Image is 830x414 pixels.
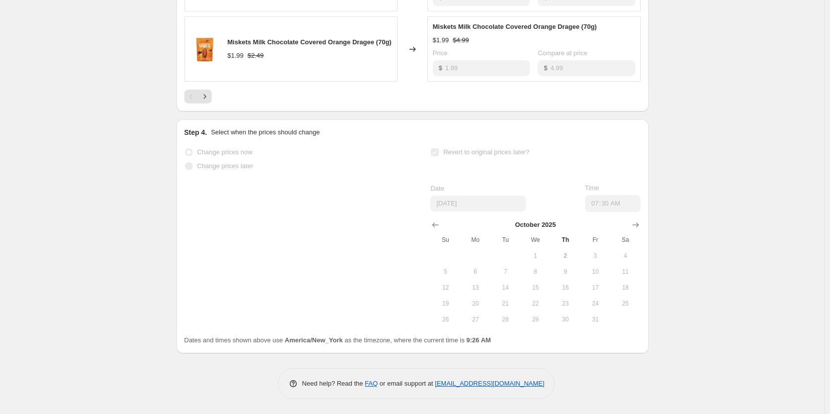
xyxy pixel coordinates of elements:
span: 16 [554,284,576,292]
span: 21 [495,300,516,308]
button: Tuesday October 21 2025 [491,296,520,311]
button: Friday October 3 2025 [581,248,610,264]
button: Sunday October 26 2025 [430,311,460,327]
div: $1.99 [433,35,449,45]
span: Fr [584,236,606,244]
button: Friday October 10 2025 [581,264,610,280]
span: 23 [554,300,576,308]
span: $ [544,64,547,72]
strike: $2.49 [248,51,264,61]
div: $1.99 [228,51,244,61]
span: 28 [495,315,516,323]
button: Sunday October 5 2025 [430,264,460,280]
button: Friday October 24 2025 [581,296,610,311]
span: Change prices now [197,148,252,156]
th: Thursday [550,232,580,248]
button: Sunday October 19 2025 [430,296,460,311]
a: FAQ [365,380,378,387]
span: 31 [584,315,606,323]
button: Monday October 13 2025 [461,280,491,296]
span: 13 [465,284,487,292]
button: Wednesday October 15 2025 [520,280,550,296]
nav: Pagination [184,90,212,103]
th: Wednesday [520,232,550,248]
span: 27 [465,315,487,323]
img: 39c84b390cc3921055aa65f1c9e30ec6_767x1000_85ec780f-93fc-4f39-b211-f81201fb86ef_80x.webp [190,34,220,64]
span: 11 [614,268,636,276]
p: Select when the prices should change [211,127,320,137]
input: 12:00 [585,195,641,212]
span: or email support at [378,380,435,387]
button: Today Thursday October 2 2025 [550,248,580,264]
span: 1 [524,252,546,260]
button: Show previous month, September 2025 [428,218,442,232]
span: 24 [584,300,606,308]
span: Revert to original prices later? [443,148,529,156]
span: 20 [465,300,487,308]
span: $ [439,64,442,72]
span: 12 [434,284,456,292]
span: Dates and times shown above use as the timezone, where the current time is [184,336,491,344]
th: Saturday [610,232,640,248]
span: Miskets Milk Chocolate Covered Orange Dragee (70g) [228,38,392,46]
button: Next [198,90,212,103]
span: Sa [614,236,636,244]
button: Monday October 27 2025 [461,311,491,327]
button: Tuesday October 28 2025 [491,311,520,327]
span: 14 [495,284,516,292]
span: 4 [614,252,636,260]
button: Thursday October 16 2025 [550,280,580,296]
span: Price [433,49,448,57]
span: 7 [495,268,516,276]
button: Thursday October 23 2025 [550,296,580,311]
th: Friday [581,232,610,248]
span: 3 [584,252,606,260]
span: Change prices later [197,162,253,170]
span: Mo [465,236,487,244]
span: Th [554,236,576,244]
button: Saturday October 4 2025 [610,248,640,264]
b: America/New_York [285,336,343,344]
span: We [524,236,546,244]
span: 18 [614,284,636,292]
span: Miskets Milk Chocolate Covered Orange Dragee (70g) [433,23,597,30]
th: Monday [461,232,491,248]
button: Monday October 20 2025 [461,296,491,311]
span: Tu [495,236,516,244]
span: 2 [554,252,576,260]
span: 15 [524,284,546,292]
button: Monday October 6 2025 [461,264,491,280]
span: 10 [584,268,606,276]
span: Compare at price [538,49,587,57]
span: Need help? Read the [302,380,365,387]
span: 9 [554,268,576,276]
span: Su [434,236,456,244]
button: Saturday October 11 2025 [610,264,640,280]
span: 17 [584,284,606,292]
span: 25 [614,300,636,308]
span: 6 [465,268,487,276]
span: 26 [434,315,456,323]
span: 5 [434,268,456,276]
span: 19 [434,300,456,308]
strike: $4.99 [453,35,469,45]
th: Tuesday [491,232,520,248]
button: Wednesday October 1 2025 [520,248,550,264]
a: [EMAIL_ADDRESS][DOMAIN_NAME] [435,380,544,387]
span: 30 [554,315,576,323]
span: 22 [524,300,546,308]
button: Wednesday October 29 2025 [520,311,550,327]
span: Date [430,185,444,192]
th: Sunday [430,232,460,248]
span: 8 [524,268,546,276]
button: Friday October 17 2025 [581,280,610,296]
button: Saturday October 25 2025 [610,296,640,311]
button: Sunday October 12 2025 [430,280,460,296]
span: Time [585,184,599,192]
input: 10/2/2025 [430,196,526,211]
button: Tuesday October 7 2025 [491,264,520,280]
button: Wednesday October 22 2025 [520,296,550,311]
span: 29 [524,315,546,323]
button: Thursday October 9 2025 [550,264,580,280]
h2: Step 4. [184,127,207,137]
